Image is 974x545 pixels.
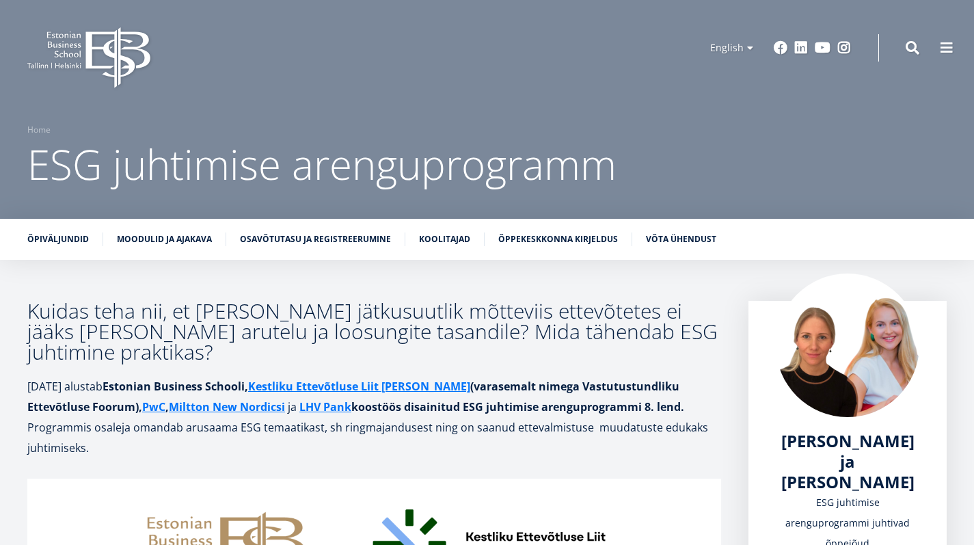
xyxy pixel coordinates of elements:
[299,397,351,417] a: LHV Pank
[774,41,787,55] a: Facebook
[240,232,391,246] a: Osavõtutasu ja registreerumine
[419,232,470,246] a: Koolitajad
[781,429,915,493] span: [PERSON_NAME] ja [PERSON_NAME]
[27,379,679,414] strong: Estonian Business Schooli, (varasemalt nimega Vastutustundliku Ettevõtluse Foorum)
[776,431,919,492] a: [PERSON_NAME] ja [PERSON_NAME]
[142,397,165,417] a: PwC
[27,123,51,137] a: Home
[27,376,721,417] p: [DATE] alustab ja
[498,232,618,246] a: Õppekeskkonna kirjeldus
[27,232,89,246] a: Õpiväljundid
[776,274,919,417] img: Kristiina Esop ja Merili Vares foto
[837,41,851,55] a: Instagram
[815,41,830,55] a: Youtube
[794,41,808,55] a: Linkedin
[646,232,716,246] a: Võta ühendust
[27,136,617,192] span: ESG juhtimise arenguprogramm
[297,399,684,414] strong: koostöös disainitud ESG juhtimise arenguprogrammi 8. lend.
[117,232,212,246] a: Moodulid ja ajakava
[139,399,288,414] strong: , ,
[27,417,721,458] p: Programmis osaleja omandab arusaama ESG temaatikast, sh ringmajandusest ning on saanud ettevalmis...
[248,376,470,397] a: Kestliku Ettevõtluse Liit [PERSON_NAME]
[169,397,285,417] a: Miltton New Nordicsi
[27,301,721,362] h3: Kuidas teha nii, et [PERSON_NAME] jätkusuutlik mõtteviis ettevõtetes ei jääks [PERSON_NAME] arute...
